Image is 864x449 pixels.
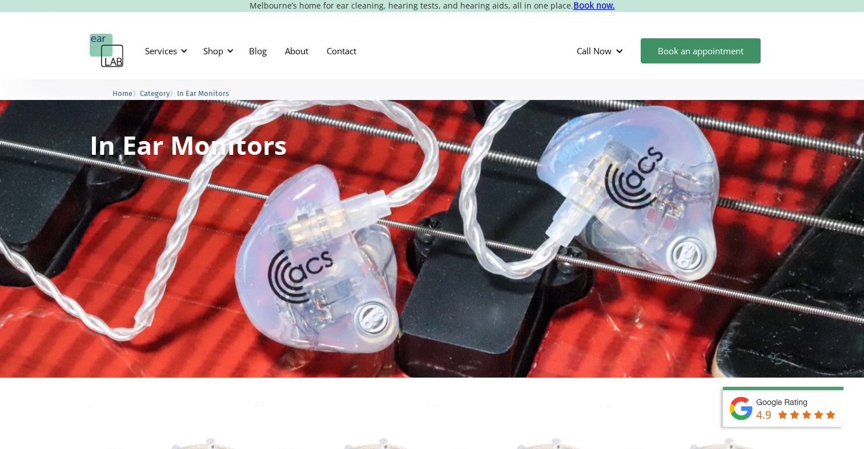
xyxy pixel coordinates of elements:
[90,132,287,158] h1: In Ear Monitors
[203,45,223,57] div: Shop
[240,34,276,67] a: Blog
[568,34,635,68] div: Call Now
[140,87,177,99] li: 〉
[90,34,124,68] a: home
[318,34,365,67] a: Contact
[177,89,229,98] span: In Ear Monitors
[112,89,132,98] span: Home
[577,45,612,57] div: Call Now
[641,38,761,63] a: Book an appointment
[145,45,177,57] div: Services
[177,87,229,98] a: In Ear Monitors
[276,34,318,67] a: About
[196,34,237,68] div: Shop
[112,87,132,98] a: Home
[140,87,170,98] a: Category
[112,87,140,99] li: 〉
[140,89,170,98] span: Category
[138,34,191,68] div: Services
